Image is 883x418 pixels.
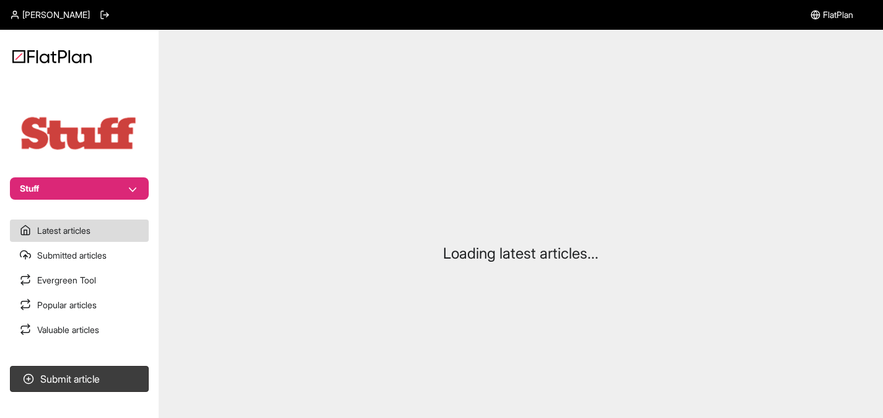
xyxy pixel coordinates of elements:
[10,220,149,242] a: Latest articles
[22,9,90,21] span: [PERSON_NAME]
[443,244,599,264] p: Loading latest articles...
[10,244,149,267] a: Submitted articles
[10,366,149,392] button: Submit article
[10,9,90,21] a: [PERSON_NAME]
[10,269,149,291] a: Evergreen Tool
[823,9,853,21] span: FlatPlan
[10,177,149,200] button: Stuff
[10,319,149,341] a: Valuable articles
[12,50,92,63] img: Logo
[10,294,149,316] a: Popular articles
[17,114,141,153] img: Publication Logo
